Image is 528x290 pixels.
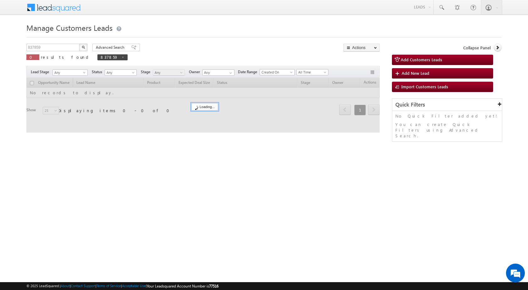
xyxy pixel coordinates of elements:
[96,45,126,50] span: Advanced Search
[297,69,327,75] span: All Time
[31,69,52,75] span: Lead Stage
[395,122,499,139] p: You can create Quick Filters using Advanced Search.
[463,45,491,51] span: Collapse Panel
[401,84,448,89] span: Import Customers Leads
[52,69,88,76] a: Any
[260,69,293,75] span: Created On
[392,99,502,111] div: Quick Filters
[105,70,135,75] span: Any
[401,57,442,62] span: Add Customers Leads
[101,54,118,60] span: 837859
[30,54,36,60] span: 0
[226,70,234,76] a: Show All Items
[209,284,218,288] span: 77516
[26,23,113,33] span: Manage Customers Leads
[82,46,85,49] img: Search
[92,69,105,75] span: Status
[153,69,185,76] a: Any
[122,284,146,288] a: Acceptable Use
[189,69,202,75] span: Owner
[26,283,218,289] span: © 2025 LeadSquared | | | | |
[402,70,429,76] span: Add New Lead
[71,284,96,288] a: Contact Support
[296,69,328,75] a: All Time
[147,284,218,288] span: Your Leadsquared Account Number is
[395,113,499,119] p: No Quick Filter added yet!
[153,70,183,75] span: Any
[141,69,153,75] span: Stage
[202,69,234,76] input: Type to Search
[105,69,137,76] a: Any
[41,54,91,60] span: results found
[260,69,295,75] a: Created On
[53,70,85,75] span: Any
[96,284,121,288] a: Terms of Service
[344,44,380,52] button: Actions
[61,284,70,288] a: About
[191,103,218,111] div: Loading...
[238,69,260,75] span: Date Range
